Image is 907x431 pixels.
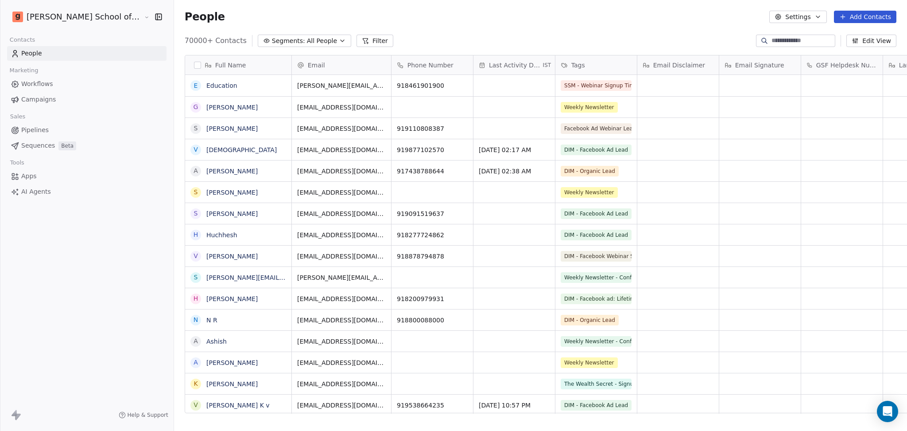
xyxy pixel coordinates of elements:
[206,359,258,366] a: [PERSON_NAME]
[7,46,167,61] a: People
[561,145,632,155] span: DIM - Facebook Ad Lead
[194,81,198,90] div: E
[561,208,632,219] span: DIM - Facebook Ad Lead
[297,294,386,303] span: [EMAIL_ADDRESS][DOMAIN_NAME]
[6,110,29,123] span: Sales
[735,61,784,70] span: Email Signature
[194,294,198,303] div: H
[6,64,42,77] span: Marketing
[561,294,632,304] span: DIM - Facebook ad: Lifetime Recording
[397,145,468,154] span: 919877102570
[297,103,386,112] span: [EMAIL_ADDRESS][DOMAIN_NAME]
[561,230,632,240] span: DIM - Facebook Ad Lead
[194,400,198,410] div: V
[479,145,550,154] span: [DATE] 02:17 AM
[561,272,632,283] span: Weekly Newsletter - Confirmed
[21,125,49,135] span: Pipelines
[397,231,468,239] span: 918277724862
[561,80,632,91] span: SSM - Webinar Signup Time
[6,156,28,169] span: Tools
[297,124,386,133] span: [EMAIL_ADDRESS][DOMAIN_NAME]
[297,167,386,176] span: [EMAIL_ADDRESS][DOMAIN_NAME]
[272,36,305,46] span: Segments:
[307,36,337,46] span: All People
[407,61,453,70] span: Phone Number
[194,145,198,154] div: V
[397,252,468,261] span: 918878794878
[297,380,386,388] span: [EMAIL_ADDRESS][DOMAIN_NAME]
[297,209,386,218] span: [EMAIL_ADDRESS][DOMAIN_NAME]
[21,172,37,181] span: Apps
[769,11,826,23] button: Settings
[128,411,168,419] span: Help & Support
[194,188,198,197] div: S
[194,337,198,346] div: A
[397,167,468,176] span: 917438788644
[206,295,258,302] a: [PERSON_NAME]
[489,61,541,70] span: Last Activity Date
[194,379,198,388] div: K
[391,55,473,74] div: Phone Number
[119,411,168,419] a: Help & Support
[816,61,877,70] span: GSF Helpdesk Number
[206,125,258,132] a: [PERSON_NAME]
[479,401,550,410] span: [DATE] 10:57 PM
[297,188,386,197] span: [EMAIL_ADDRESS][DOMAIN_NAME]
[561,166,619,176] span: DIM - Organic Lead
[292,55,391,74] div: Email
[561,123,632,134] span: Facebook Ad Webinar Lead
[185,75,292,414] div: grid
[719,55,801,74] div: Email Signature
[397,209,468,218] span: 919091519637
[185,55,291,74] div: Full Name
[206,274,366,281] a: [PERSON_NAME][EMAIL_ADDRESS][DOMAIN_NAME]
[397,316,468,325] span: 918800088000
[206,82,237,89] a: Education
[206,253,258,260] a: [PERSON_NAME]
[206,168,258,175] a: [PERSON_NAME]
[561,400,632,411] span: DIM - Facebook Ad Lead
[877,401,898,422] div: Open Intercom Messenger
[185,35,247,46] span: 70000+ Contacts
[834,11,896,23] button: Add Contacts
[12,12,23,22] img: Goela%20School%20Logos%20(4).png
[397,401,468,410] span: 919538664235
[206,338,227,345] a: Ashish
[194,230,198,239] div: H
[846,35,896,47] button: Edit View
[206,189,258,196] a: [PERSON_NAME]
[7,77,167,91] a: Workflows
[397,124,468,133] span: 919110808387
[27,11,142,23] span: [PERSON_NAME] School of Finance LLP
[7,169,167,184] a: Apps
[297,231,386,239] span: [EMAIL_ADDRESS][DOMAIN_NAME]
[194,358,198,367] div: A
[308,61,325,70] span: Email
[206,146,277,153] a: [DEMOGRAPHIC_DATA]
[7,184,167,199] a: AI Agents
[473,55,555,74] div: Last Activity DateIST
[297,81,386,90] span: [PERSON_NAME][EMAIL_ADDRESS][DOMAIN_NAME]
[297,316,386,325] span: [EMAIL_ADDRESS][DOMAIN_NAME]
[194,124,198,133] div: S
[194,209,198,218] div: S
[194,315,198,325] div: N
[58,141,76,150] span: Beta
[215,61,246,70] span: Full Name
[357,35,393,47] button: Filter
[194,251,198,261] div: V
[297,337,386,346] span: [EMAIL_ADDRESS][DOMAIN_NAME]
[194,166,198,176] div: A
[21,79,53,89] span: Workflows
[543,62,551,69] span: IST
[561,336,632,347] span: Weekly Newsletter - Confirmed
[397,294,468,303] span: 918200979931
[297,252,386,261] span: [EMAIL_ADDRESS][DOMAIN_NAME]
[6,33,39,47] span: Contacts
[297,401,386,410] span: [EMAIL_ADDRESS][DOMAIN_NAME]
[11,9,138,24] button: [PERSON_NAME] School of Finance LLP
[297,358,386,367] span: [EMAIL_ADDRESS][DOMAIN_NAME]
[7,92,167,107] a: Campaigns
[555,55,637,74] div: Tags
[206,380,258,388] a: [PERSON_NAME]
